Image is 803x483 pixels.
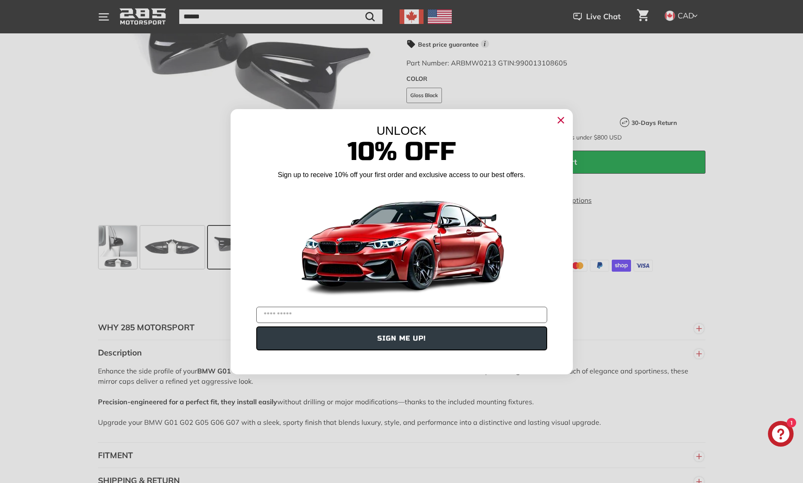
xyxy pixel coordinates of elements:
[765,421,796,449] inbox-online-store-chat: Shopify online store chat
[278,171,525,178] span: Sign up to receive 10% off your first order and exclusive access to our best offers.
[376,124,427,137] span: UNLOCK
[554,113,568,127] button: Close dialog
[295,183,509,303] img: Banner showing BMW 4 Series Body kit
[256,307,547,323] input: YOUR EMAIL
[347,136,456,167] span: 10% Off
[256,326,547,350] button: SIGN ME UP!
